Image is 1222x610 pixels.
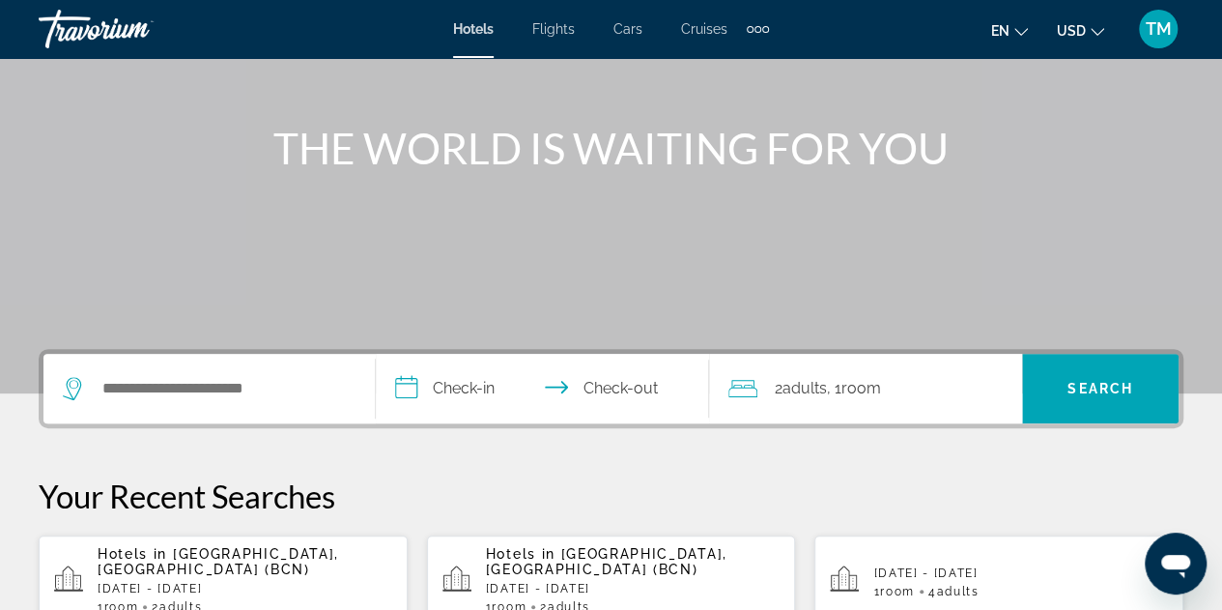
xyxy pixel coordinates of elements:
[453,21,494,37] a: Hotels
[376,354,708,423] button: Check in and out dates
[98,546,167,562] span: Hotels in
[613,21,642,37] a: Cars
[39,4,232,54] a: Travorium
[681,21,727,37] a: Cruises
[709,354,1022,423] button: Travelers: 2 adults, 0 children
[532,21,575,37] a: Flights
[936,585,979,598] span: Adults
[486,582,781,595] p: [DATE] - [DATE]
[98,582,392,595] p: [DATE] - [DATE]
[1057,23,1086,39] span: USD
[782,379,827,397] span: Adults
[928,585,980,598] span: 4
[98,546,339,577] span: [GEOGRAPHIC_DATA], [GEOGRAPHIC_DATA] (BCN)
[991,16,1028,44] button: Change language
[775,375,827,402] span: 2
[1133,9,1183,49] button: User Menu
[1057,16,1104,44] button: Change currency
[249,123,974,173] h1: THE WORLD IS WAITING FOR YOU
[1022,354,1179,423] button: Search
[486,546,555,562] span: Hotels in
[747,14,769,44] button: Extra navigation items
[486,546,727,577] span: [GEOGRAPHIC_DATA], [GEOGRAPHIC_DATA] (BCN)
[991,23,1009,39] span: en
[841,379,881,397] span: Room
[873,585,914,598] span: 1
[39,477,1183,515] p: Your Recent Searches
[43,354,1179,423] div: Search widget
[1145,533,1207,595] iframe: Button to launch messaging window
[1146,19,1172,39] span: TM
[1067,381,1133,396] span: Search
[880,585,915,598] span: Room
[827,375,881,402] span: , 1
[873,566,1168,580] p: [DATE] - [DATE]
